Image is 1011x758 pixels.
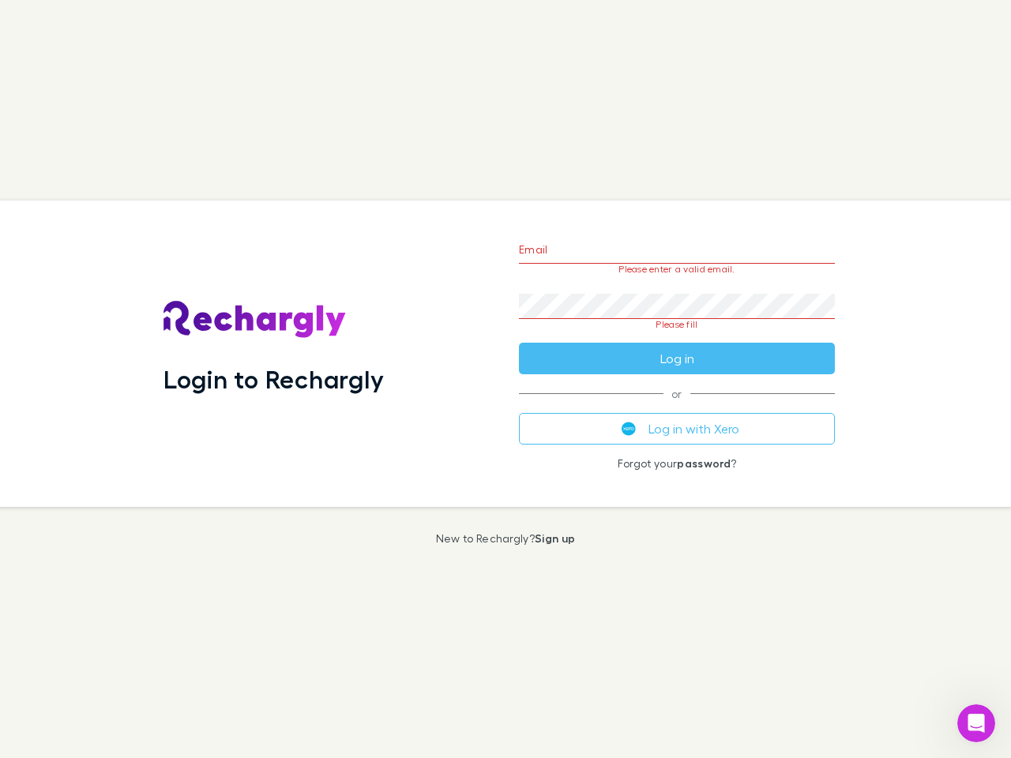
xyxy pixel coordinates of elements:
[519,457,835,470] p: Forgot your ?
[519,264,835,275] p: Please enter a valid email.
[519,393,835,394] span: or
[519,413,835,445] button: Log in with Xero
[677,456,731,470] a: password
[163,301,347,339] img: Rechargly's Logo
[163,364,384,394] h1: Login to Rechargly
[957,704,995,742] iframe: Intercom live chat
[535,531,575,545] a: Sign up
[622,422,636,436] img: Xero's logo
[436,532,576,545] p: New to Rechargly?
[519,319,835,330] p: Please fill
[519,343,835,374] button: Log in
